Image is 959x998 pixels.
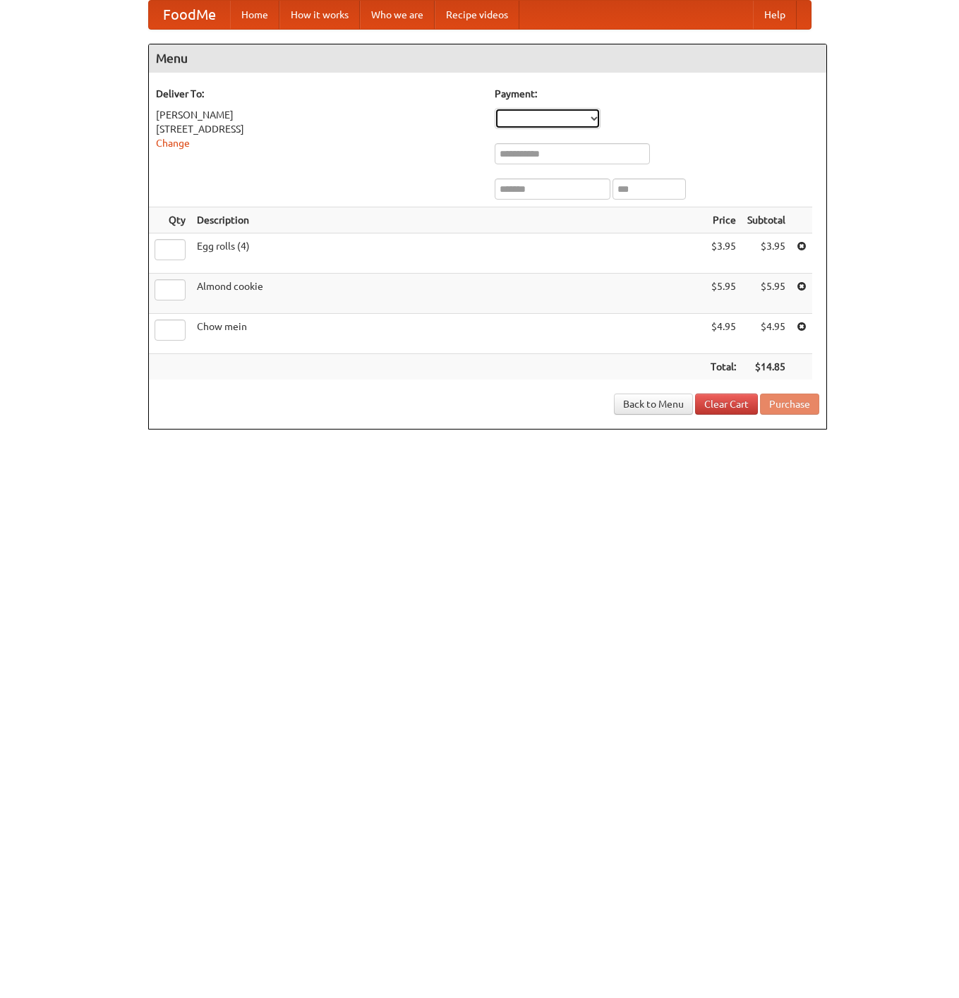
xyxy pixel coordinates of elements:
a: Back to Menu [614,394,693,415]
td: $4.95 [705,314,742,354]
th: Subtotal [742,207,791,233]
h4: Menu [149,44,826,73]
td: Egg rolls (4) [191,233,705,274]
a: Change [156,138,190,149]
td: $4.95 [742,314,791,354]
td: $3.95 [742,233,791,274]
td: $5.95 [705,274,742,314]
div: [PERSON_NAME] [156,108,481,122]
td: $5.95 [742,274,791,314]
a: FoodMe [149,1,230,29]
th: Qty [149,207,191,233]
th: Total: [705,354,742,380]
a: Who we are [360,1,435,29]
a: How it works [279,1,360,29]
div: [STREET_ADDRESS] [156,122,481,136]
h5: Deliver To: [156,87,481,101]
td: Chow mein [191,314,705,354]
a: Recipe videos [435,1,519,29]
th: Price [705,207,742,233]
th: Description [191,207,705,233]
td: Almond cookie [191,274,705,314]
button: Purchase [760,394,819,415]
th: $14.85 [742,354,791,380]
td: $3.95 [705,233,742,274]
h5: Payment: [495,87,819,101]
a: Help [753,1,797,29]
a: Home [230,1,279,29]
a: Clear Cart [695,394,758,415]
